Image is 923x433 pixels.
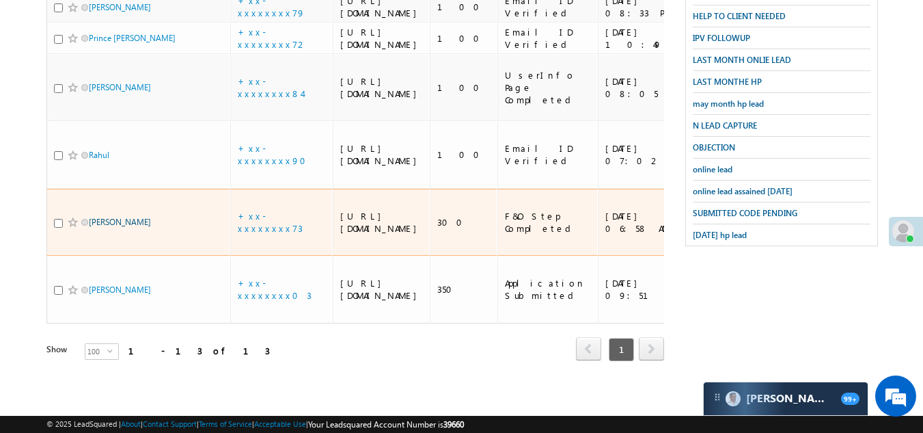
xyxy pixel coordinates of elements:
[443,419,464,430] span: 39660
[712,392,723,403] img: carter-drag
[576,339,601,360] a: prev
[238,26,307,50] a: +xx-xxxxxxxx72
[46,418,464,431] span: © 2025 LeadSquared | | | | |
[605,277,692,302] div: [DATE] 09:51 PM
[841,393,859,405] span: 99+
[605,26,692,51] div: [DATE] 10:49 PM
[639,339,664,360] a: next
[89,2,151,12] a: [PERSON_NAME]
[254,419,306,428] a: Acceptable Use
[121,419,141,428] a: About
[693,142,735,153] span: OBJECTION
[89,150,109,160] a: Rahul
[128,343,270,358] div: 1 - 13 of 13
[605,75,692,100] div: [DATE] 08:05 PM
[89,33,176,43] a: Prince [PERSON_NAME]
[693,55,791,65] span: LAST MONTH ONLIE LEAD
[199,419,252,428] a: Terms of Service
[693,208,797,218] span: SUBMITTED CODE PENDING
[89,217,151,227] a: [PERSON_NAME]
[693,99,764,109] span: may month hp lead
[89,82,151,92] a: [PERSON_NAME]
[340,26,424,51] div: [URL][DOMAIN_NAME]
[605,210,692,235] div: [DATE] 06:58 AM
[238,142,314,166] a: +xx-xxxxxxxx90
[437,148,491,161] div: 100
[308,419,464,430] span: Your Leadsquared Account Number is
[340,142,424,167] div: [URL][DOMAIN_NAME]
[505,277,592,302] div: Application Submitted
[85,344,107,359] span: 100
[693,230,747,240] span: [DATE] hp lead
[693,11,786,21] span: HELP TO CLIENT NEEDED
[605,142,692,167] div: [DATE] 07:02 PM
[437,81,491,94] div: 100
[238,75,302,99] a: +xx-xxxxxxxx84
[437,1,491,13] div: 100
[576,337,601,360] span: prev
[340,277,424,302] div: [URL][DOMAIN_NAME]
[340,210,424,235] div: [URL][DOMAIN_NAME]
[693,33,750,43] span: IPV FOLLOWUP
[107,347,118,354] span: select
[143,419,197,428] a: Contact Support
[693,186,793,196] span: online lead assained [DATE]
[703,382,868,416] div: carter-dragCarter[PERSON_NAME]99+
[238,210,303,234] a: +xx-xxxxxxxx73
[693,164,732,174] span: online lead
[639,337,664,360] span: next
[340,75,424,100] div: [URL][DOMAIN_NAME]
[437,32,491,44] div: 100
[693,77,762,87] span: LAST MONTHE HP
[505,142,592,167] div: Email ID Verified
[505,26,592,51] div: Email ID Verified
[238,277,312,301] a: +xx-xxxxxxxx03
[437,283,491,296] div: 350
[89,285,151,295] a: [PERSON_NAME]
[505,210,592,235] div: F&O Step Completed
[437,216,491,228] div: 300
[609,338,634,361] span: 1
[505,69,592,106] div: UserInfo Page Completed
[46,343,74,356] div: Show
[693,120,757,131] span: N LEAD CAPTURE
